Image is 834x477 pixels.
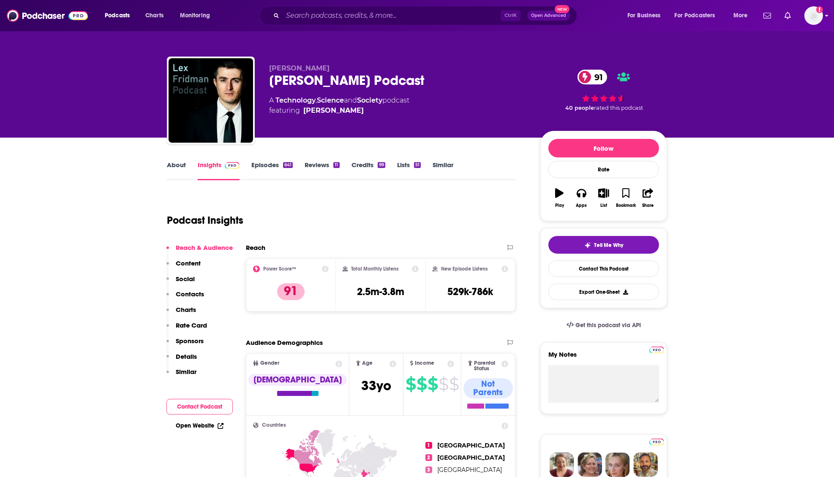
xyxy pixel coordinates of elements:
div: [DEMOGRAPHIC_DATA] [248,374,347,386]
div: Share [642,203,654,208]
img: Podchaser Pro [649,439,664,445]
button: open menu [174,9,221,22]
a: Similar [433,161,453,180]
div: Play [555,203,564,208]
a: Show notifications dropdown [760,8,774,23]
h2: Power Score™ [263,266,296,272]
span: Open Advanced [531,14,566,18]
a: Get this podcast via API [560,315,648,336]
span: featuring [269,106,409,116]
button: Details [166,352,197,368]
span: Tell Me Why [594,242,624,249]
button: Content [166,259,201,275]
a: Contact This Podcast [548,260,659,277]
div: Search podcasts, credits, & more... [267,6,585,25]
div: 11 [333,162,339,168]
button: Share [637,183,659,213]
img: Sydney Profile [550,453,574,477]
span: $ [417,377,427,391]
span: New [555,5,570,13]
span: [PERSON_NAME] [269,64,330,72]
button: Charts [166,306,196,321]
p: Social [176,275,195,283]
span: For Podcasters [675,10,715,22]
span: 40 people [566,105,594,111]
button: Bookmark [615,183,637,213]
button: Follow [548,139,659,157]
span: Charts [145,10,164,22]
img: Podchaser Pro [649,347,664,353]
img: Jules Profile [605,453,630,477]
h2: Total Monthly Listens [351,266,399,272]
button: tell me why sparkleTell Me Why [548,236,659,254]
a: Episodes641 [251,161,293,180]
a: Lists51 [397,161,421,180]
span: Income [415,360,434,366]
h3: 529k-786k [448,285,493,298]
span: 3 [425,466,432,473]
div: Bookmark [616,203,636,208]
h2: Reach [246,244,265,252]
h2: New Episode Listens [441,266,488,272]
input: Search podcasts, credits, & more... [283,9,501,22]
a: Pro website [649,437,664,445]
img: Barbara Profile [578,453,602,477]
a: Lex Fridman Podcast [169,58,253,143]
button: Reach & Audience [166,244,233,259]
span: Podcasts [105,10,130,22]
button: List [593,183,615,213]
p: Charts [176,306,196,314]
a: InsightsPodchaser Pro [198,161,240,180]
a: Open Website [176,422,223,429]
span: Logged in as WE_Broadcast [804,6,823,25]
div: 91 40 peoplerated this podcast [540,64,667,117]
span: $ [406,377,416,391]
img: User Profile [804,6,823,25]
p: Rate Card [176,321,207,329]
button: Contact Podcast [166,399,233,415]
button: Apps [570,183,592,213]
p: Details [176,352,197,360]
p: Reach & Audience [176,244,233,252]
a: Society [357,96,382,104]
button: Play [548,183,570,213]
a: Science [317,96,344,104]
div: List [600,203,607,208]
span: 1 [425,442,432,449]
a: Credits99 [352,161,385,180]
p: Sponsors [176,337,204,345]
span: 33 yo [361,377,391,394]
div: 51 [414,162,421,168]
span: , [316,96,317,104]
span: $ [449,377,459,391]
button: open menu [728,9,758,22]
span: 2 [425,454,432,461]
p: Contacts [176,290,204,298]
h1: Podcast Insights [167,214,243,227]
h2: Audience Demographics [246,339,323,347]
svg: Add a profile image [816,6,823,13]
div: Rate [548,161,659,178]
button: Social [166,275,195,290]
button: Sponsors [166,337,204,352]
button: Show profile menu [804,6,823,25]
span: Countries [262,423,286,428]
button: Rate Card [166,321,207,337]
span: Get this podcast via API [575,322,641,329]
button: Similar [166,368,196,383]
img: Podchaser Pro [225,162,240,169]
a: Technology [275,96,316,104]
button: Contacts [166,290,204,306]
span: rated this podcast [594,105,643,111]
div: 99 [378,162,385,168]
span: [GEOGRAPHIC_DATA] [437,466,502,474]
span: For Business [627,10,661,22]
a: Reviews11 [305,161,339,180]
p: Similar [176,368,196,376]
a: Show notifications dropdown [781,8,794,23]
a: Pro website [649,345,664,353]
button: open menu [669,9,728,22]
a: About [167,161,186,180]
div: A podcast [269,95,409,116]
h3: 2.5m-3.8m [357,285,404,298]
